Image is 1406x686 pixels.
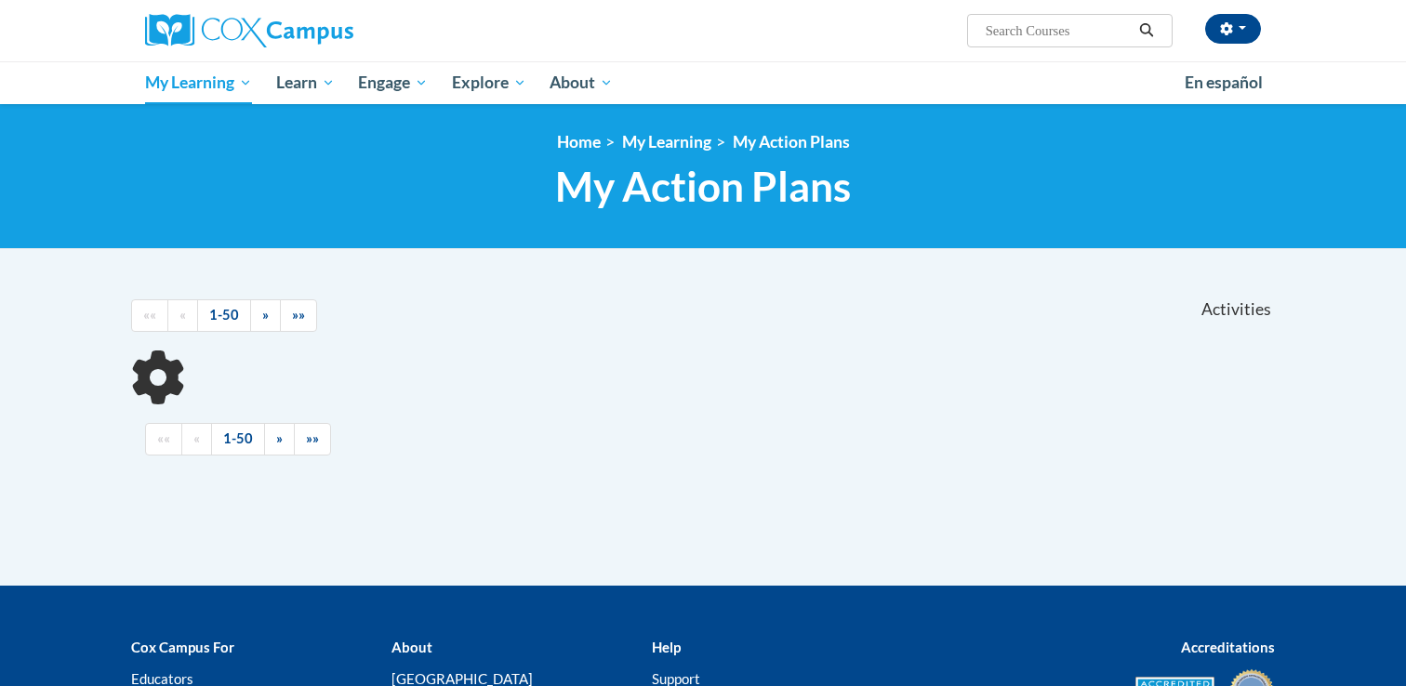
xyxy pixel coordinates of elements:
a: Home [557,132,601,152]
button: Account Settings [1205,14,1261,44]
a: End [280,299,317,332]
a: Next [250,299,281,332]
span: » [262,307,269,323]
a: About [538,61,626,104]
a: My Action Plans [733,132,850,152]
span: En español [1185,73,1263,92]
a: My Learning [622,132,711,152]
span: « [193,430,200,446]
button: Search [1133,20,1161,42]
span: » [276,430,283,446]
b: Accreditations [1181,639,1275,655]
img: Cox Campus [145,14,353,47]
a: Cox Campus [145,14,498,47]
span: « [179,307,186,323]
a: Next [264,423,295,455]
b: About [391,639,432,655]
span: «« [157,430,170,446]
span: »» [292,307,305,323]
input: Search Courses [984,20,1133,42]
a: End [294,423,331,455]
span: My Action Plans [555,162,851,211]
span: My Learning [145,72,252,94]
span: Explore [452,72,526,94]
span: About [550,72,613,94]
b: Help [652,639,681,655]
a: Begining [145,423,182,455]
b: Cox Campus For [131,639,234,655]
span: «« [143,307,156,323]
a: Engage [346,61,440,104]
span: Learn [276,72,335,94]
a: Begining [131,299,168,332]
a: 1-50 [211,423,265,455]
a: En español [1173,63,1275,102]
a: 1-50 [197,299,251,332]
a: Learn [264,61,347,104]
span: Engage [358,72,428,94]
a: Explore [440,61,538,104]
span: »» [306,430,319,446]
span: Activities [1201,299,1271,320]
a: Previous [181,423,212,455]
a: My Learning [133,61,264,104]
a: Previous [167,299,198,332]
div: Main menu [117,61,1289,104]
